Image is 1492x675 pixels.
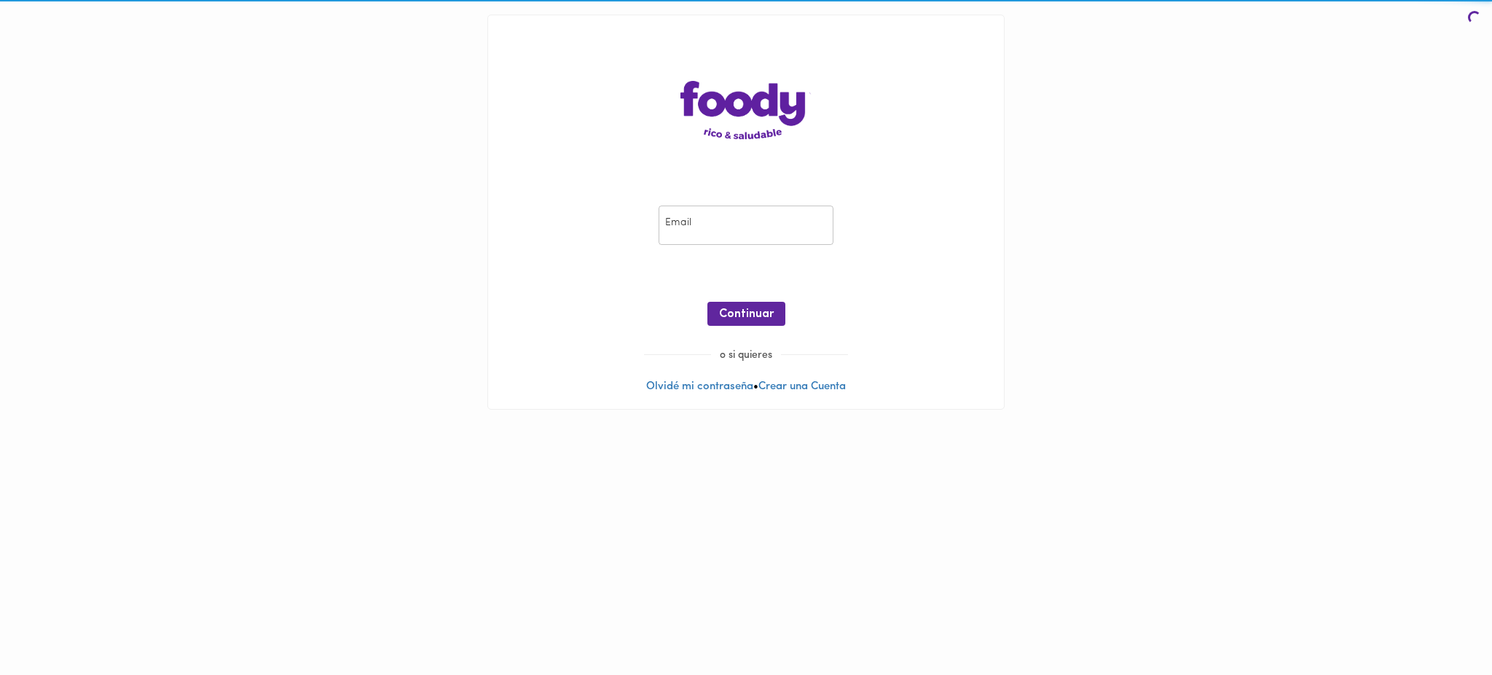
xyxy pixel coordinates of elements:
[1407,590,1477,660] iframe: Messagebird Livechat Widget
[711,350,781,361] span: o si quieres
[680,81,812,139] img: logo-main-page.png
[719,308,774,321] span: Continuar
[758,381,846,392] a: Crear una Cuenta
[646,381,753,392] a: Olvidé mi contraseña
[659,206,833,246] input: pepitoperez@gmail.com
[707,302,785,326] button: Continuar
[488,15,1004,409] div: •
